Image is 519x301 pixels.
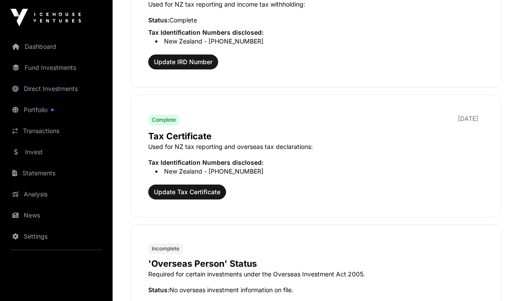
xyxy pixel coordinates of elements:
p: Complete [148,16,483,25]
a: Transactions [7,121,106,141]
li: New Zealand - [PHONE_NUMBER] [155,37,483,46]
a: Settings [7,227,106,246]
span: Status: [148,16,169,24]
p: 'Overseas Person' Status [148,257,483,270]
span: Update IRD Number [154,58,212,66]
a: Fund Investments [7,58,106,77]
span: Status: [148,286,169,294]
p: Tax Identification Numbers disclosed: [148,158,483,167]
span: Incomplete [152,245,179,252]
a: News [7,206,106,225]
li: New Zealand - [PHONE_NUMBER] [155,167,483,176]
p: No overseas investment information on file. [148,286,483,294]
button: Update Tax Certificate [148,185,226,199]
a: Statements [7,163,106,183]
iframe: Chat Widget [475,259,519,301]
button: Update IRD Number [148,54,218,69]
p: Tax Certificate [148,130,483,142]
a: Invest [7,142,106,162]
p: Required for certain investments under the Overseas Investment Act 2005. [148,270,483,279]
a: Direct Investments [7,79,106,98]
img: Icehouse Ventures Logo [11,9,81,26]
p: Used for NZ tax reporting and overseas tax declarations: [148,142,483,151]
p: [DATE] [458,114,478,123]
a: Analysis [7,185,106,204]
span: Update Tax Certificate [154,188,220,196]
a: Portfolio [7,100,106,120]
span: Complete [152,116,176,123]
a: Dashboard [7,37,106,56]
p: Tax Identification Numbers disclosed: [148,28,483,37]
